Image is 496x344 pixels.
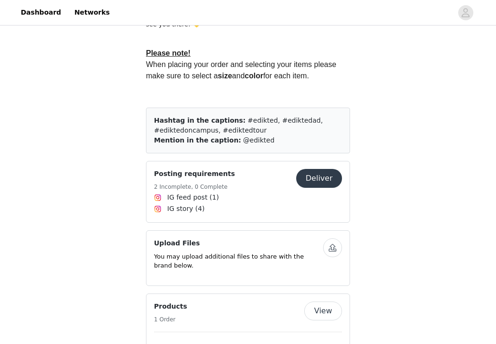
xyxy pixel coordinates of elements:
h4: Products [154,302,187,311]
h5: 1 Order [154,315,187,324]
h4: Upload Files [154,238,323,248]
span: Mention in the caption: [154,136,241,144]
h4: Posting requirements [154,169,235,179]
button: Deliver [296,169,342,188]
span: Please note! [146,49,190,57]
div: Posting requirements [146,161,350,223]
a: Networks [68,2,115,23]
span: When placing your order and selecting your items please make sure to select a and for each item. [146,60,338,80]
div: avatar [461,5,470,20]
span: IG story (4) [167,204,205,214]
span: @edikted [243,136,275,144]
img: Instagram Icon [154,194,162,201]
h5: 2 Incomplete, 0 Complete [154,183,235,191]
p: You may upload additional files to share with the brand below. [154,252,323,270]
span: IG feed post (1) [167,193,219,202]
span: Hashtag in the captions: [154,117,246,124]
strong: size [218,72,232,80]
a: Dashboard [15,2,67,23]
strong: color [245,72,263,80]
button: View [304,302,342,320]
img: Instagram Icon [154,205,162,213]
span: #edikted, #ediktedad, #ediktedoncampus, #ediktedtour [154,117,323,134]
